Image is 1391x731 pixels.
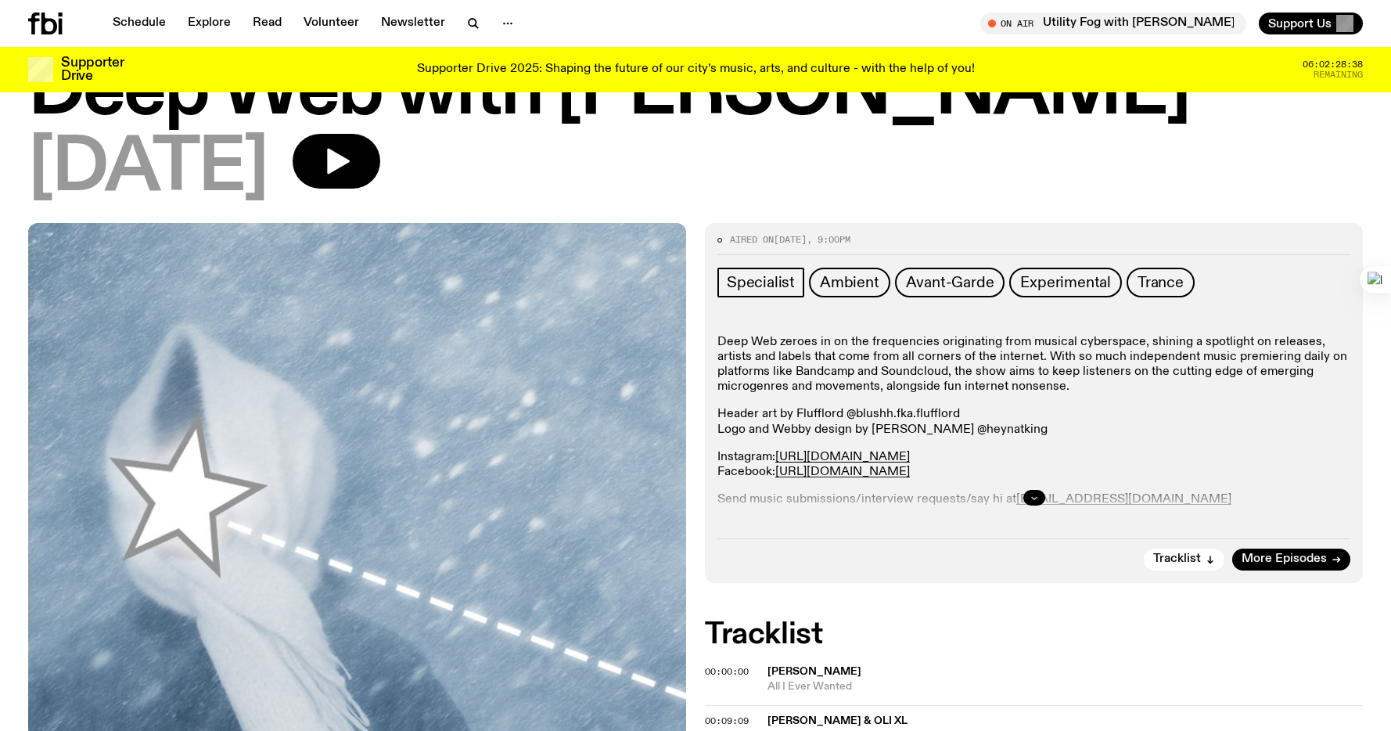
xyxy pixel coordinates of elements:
[1232,549,1350,571] a: More Episodes
[1144,549,1224,571] button: Tracklist
[1127,268,1195,297] a: Trance
[1259,13,1363,34] button: Support Us
[1242,553,1327,565] span: More Episodes
[705,715,749,727] span: 00:09:09
[906,274,994,291] span: Avant-Garde
[705,621,1363,649] h2: Tracklist
[1009,268,1122,297] a: Experimental
[372,13,455,34] a: Newsletter
[809,268,890,297] a: Ambient
[820,274,879,291] span: Ambient
[103,13,175,34] a: Schedule
[417,63,975,77] p: Supporter Drive 2025: Shaping the future of our city’s music, arts, and culture - with the help o...
[1020,274,1111,291] span: Experimental
[705,665,749,678] span: 00:00:00
[767,666,861,677] span: [PERSON_NAME]
[717,407,1350,437] p: Header art by Flufflord @blushh.fka.flufflord Logo and Webby design by [PERSON_NAME] @heynatking
[243,13,291,34] a: Read
[1268,16,1332,31] span: Support Us
[1138,274,1184,291] span: Trance
[980,13,1246,34] button: On AirUtility Fog with [PERSON_NAME]
[28,134,268,204] span: [DATE]
[767,715,908,726] span: [PERSON_NAME] & Oli XL
[705,717,749,726] button: 00:09:09
[717,450,1350,480] p: Instagram: Facebook:
[774,233,807,246] span: [DATE]
[705,668,749,676] button: 00:00:00
[717,268,804,297] a: Specialist
[294,13,368,34] a: Volunteer
[178,13,240,34] a: Explore
[767,679,1363,694] span: All I Ever Wanted
[1303,60,1363,69] span: 06:02:28:38
[717,335,1350,395] p: Deep Web zeroes in on the frequencies originating from musical cyberspace, shining a spotlight on...
[28,57,1363,128] h1: Deep Web with [PERSON_NAME]
[807,233,850,246] span: , 9:00pm
[1153,553,1201,565] span: Tracklist
[775,451,910,463] a: [URL][DOMAIN_NAME]
[730,233,774,246] span: Aired on
[775,466,910,478] a: [URL][DOMAIN_NAME]
[895,268,1005,297] a: Avant-Garde
[1314,70,1363,79] span: Remaining
[727,274,795,291] span: Specialist
[61,56,124,83] h3: Supporter Drive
